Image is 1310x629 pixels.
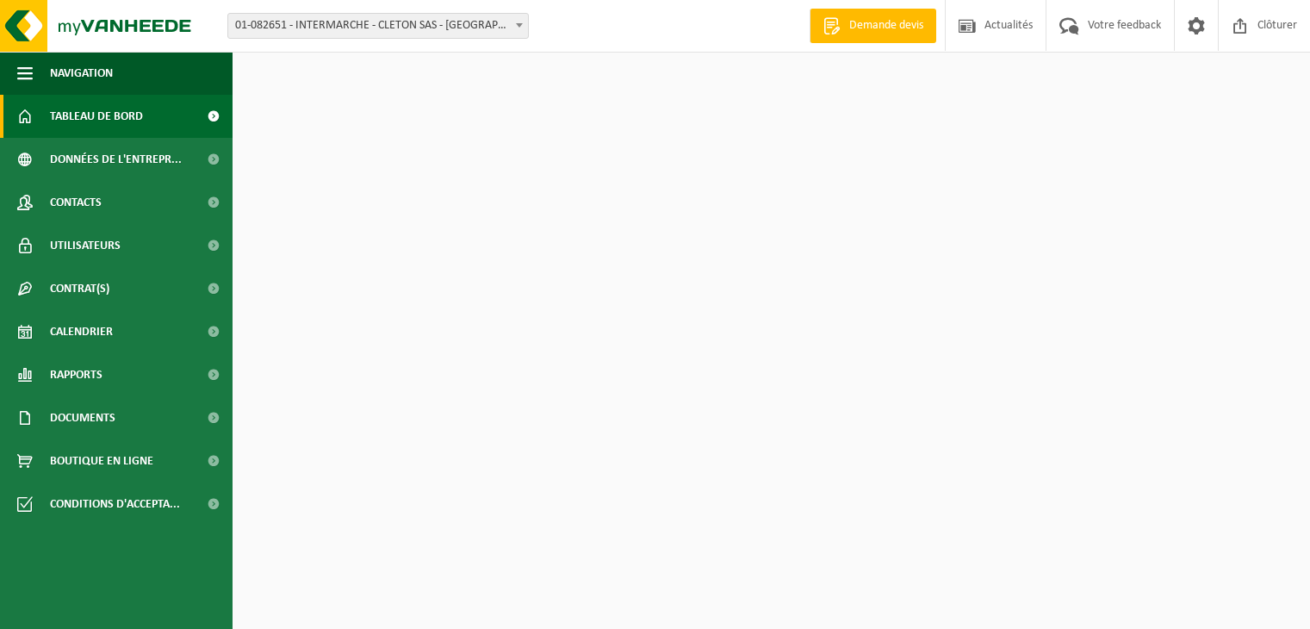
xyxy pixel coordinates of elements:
span: Contacts [50,181,102,224]
span: 01-082651 - INTERMARCHE - CLETON SAS - BOUSBECQUE [227,13,529,39]
a: Demande devis [810,9,936,43]
span: Rapports [50,353,102,396]
span: Demande devis [845,17,928,34]
span: Utilisateurs [50,224,121,267]
span: Données de l'entrepr... [50,138,182,181]
span: 01-082651 - INTERMARCHE - CLETON SAS - BOUSBECQUE [228,14,528,38]
span: Conditions d'accepta... [50,483,180,526]
span: Navigation [50,52,113,95]
span: Contrat(s) [50,267,109,310]
span: Boutique en ligne [50,439,153,483]
span: Tableau de bord [50,95,143,138]
span: Documents [50,396,115,439]
span: Calendrier [50,310,113,353]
